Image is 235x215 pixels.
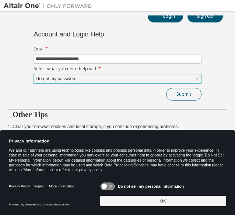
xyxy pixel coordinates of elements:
button: Login [148,10,183,22]
button: Sign Up [187,10,223,22]
div: Account and Login Help [34,31,168,37]
button: Submit [166,88,201,101]
div: I forgot my password [34,75,77,83]
li: Clear your browser cookies and local storage, if you continue experiencing problems. [13,124,223,130]
label: Select what you need help with [34,66,201,72]
h2: Other Tips [13,110,223,119]
label: Email [34,46,201,52]
div: I forgot my password [34,74,201,83]
img: Altair One [4,2,96,10]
